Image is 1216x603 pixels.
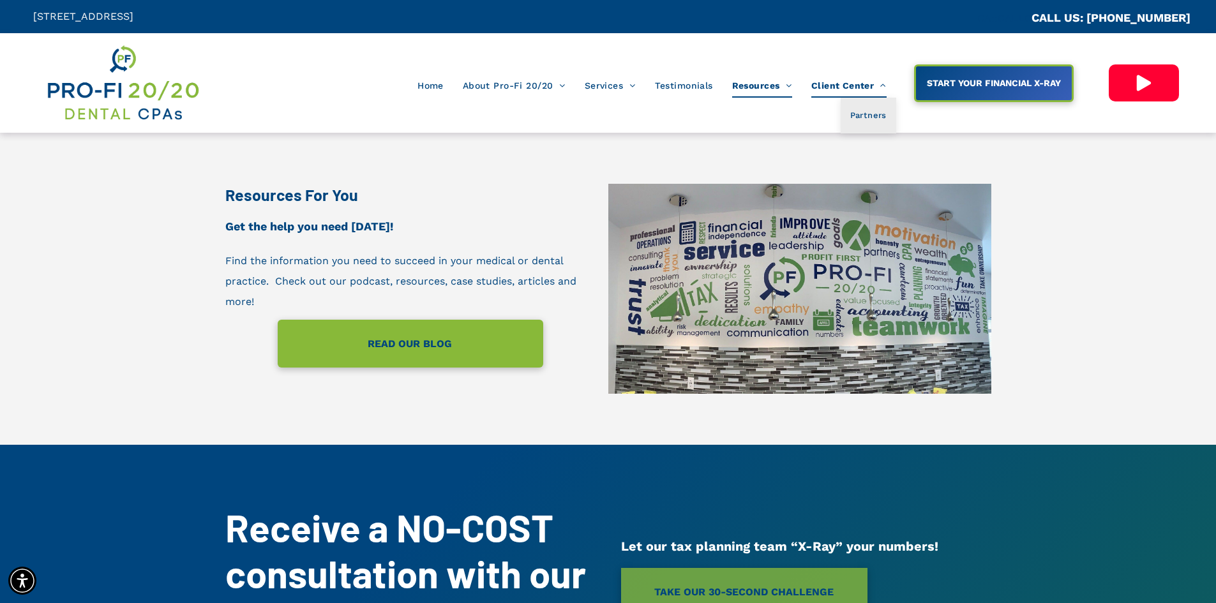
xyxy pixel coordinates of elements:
[45,43,200,123] img: Get Dental CPA Consulting, Bookkeeping, & Bank Loans
[850,107,887,124] span: Partners
[225,185,596,204] div: Resources For You
[225,220,393,233] span: Get the help you need [DATE]!
[8,567,36,595] div: Accessibility Menu
[802,73,896,98] a: Client Center
[977,12,1032,24] span: CA::CALLC
[278,320,543,368] a: READ OUR BLOG
[621,539,938,554] span: Let our tax planning team “X-Ray” your numbers!
[363,331,456,356] span: READ OUR BLOG
[453,73,575,98] a: About Pro-Fi 20/20
[575,73,645,98] a: Services
[811,73,887,98] span: Client Center
[914,64,1074,102] a: START YOUR FINANCIAL X-RAY
[841,98,896,133] a: Partners
[225,255,576,308] span: Find the information you need to succeed in your medical or dental practice. Check out our podcas...
[645,73,723,98] a: Testimonials
[408,73,453,98] a: Home
[1032,11,1190,24] a: CALL US: [PHONE_NUMBER]
[723,73,802,98] a: Resources
[922,71,1065,94] span: START YOUR FINANCIAL X-RAY
[33,10,133,22] span: [STREET_ADDRESS]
